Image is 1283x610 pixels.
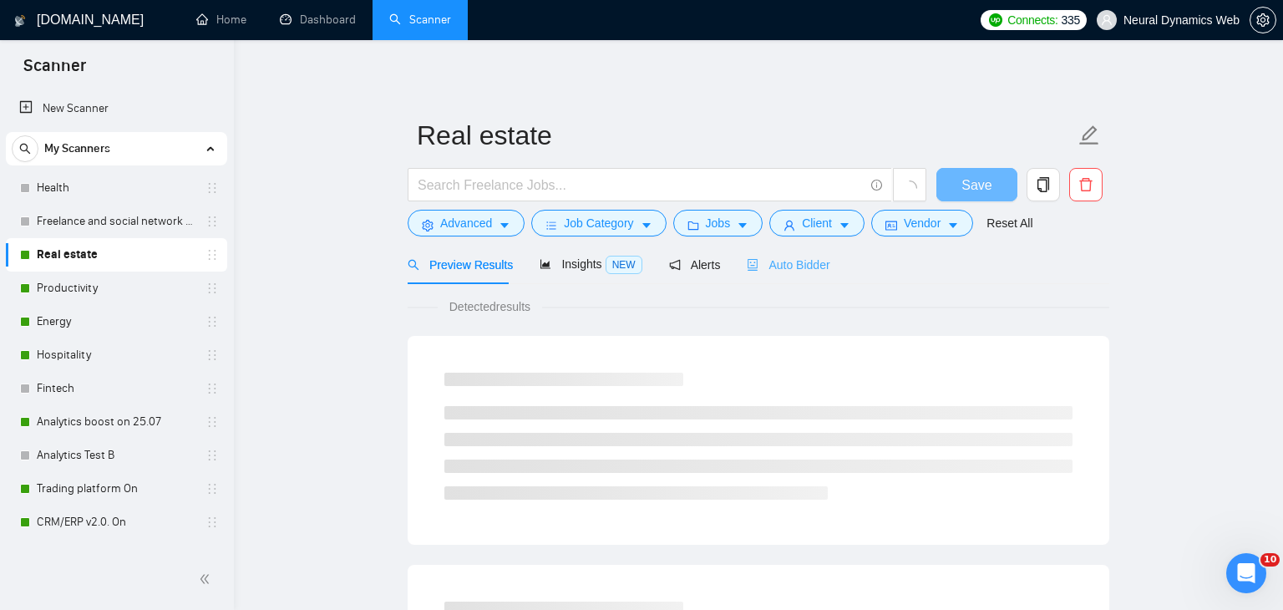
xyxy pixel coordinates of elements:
[37,205,195,238] a: Freelance and social network (change includes)
[10,53,99,89] span: Scanner
[669,259,681,271] span: notification
[1062,11,1080,29] span: 335
[1070,177,1102,192] span: delete
[205,248,219,262] span: holder
[205,449,219,462] span: holder
[986,214,1032,232] a: Reset All
[440,214,492,232] span: Advanced
[989,13,1002,27] img: upwork-logo.png
[205,215,219,228] span: holder
[199,571,216,587] span: double-left
[564,214,633,232] span: Job Category
[6,92,227,125] li: New Scanner
[871,210,973,236] button: idcardVendorcaret-down
[205,516,219,529] span: holder
[37,405,195,439] a: Analytics boost on 25.07
[1250,13,1275,27] span: setting
[673,210,763,236] button: folderJobscaret-down
[37,539,195,572] a: CRM/ERP v2.0. Test B Off
[540,258,551,270] span: area-chart
[1069,168,1103,201] button: delete
[205,382,219,395] span: holder
[418,175,864,196] input: Search Freelance Jobs...
[531,210,666,236] button: barsJob Categorycaret-down
[802,214,832,232] span: Client
[37,372,195,405] a: Fintech
[904,214,941,232] span: Vendor
[196,13,246,27] a: homeHome
[1250,7,1276,33] button: setting
[205,348,219,362] span: holder
[408,210,525,236] button: settingAdvancedcaret-down
[1260,553,1280,567] span: 10
[885,219,897,231] span: idcard
[205,181,219,195] span: holder
[499,219,510,231] span: caret-down
[1078,125,1100,146] span: edit
[669,258,721,272] span: Alerts
[1226,553,1266,593] iframe: Intercom live chat
[14,8,26,34] img: logo
[747,259,758,271] span: robot
[205,315,219,328] span: holder
[1027,168,1060,201] button: copy
[44,132,110,165] span: My Scanners
[769,210,865,236] button: userClientcaret-down
[1101,14,1113,26] span: user
[13,143,38,155] span: search
[902,180,917,196] span: loading
[1250,13,1276,27] a: setting
[947,219,959,231] span: caret-down
[37,439,195,472] a: Analytics Test B
[12,135,38,162] button: search
[408,259,419,271] span: search
[205,282,219,295] span: holder
[280,13,356,27] a: dashboardDashboard
[408,258,513,272] span: Preview Results
[37,171,195,205] a: Health
[641,219,652,231] span: caret-down
[687,219,699,231] span: folder
[606,256,642,274] span: NEW
[422,219,434,231] span: setting
[37,238,195,272] a: Real estate
[961,175,991,196] span: Save
[706,214,731,232] span: Jobs
[545,219,557,231] span: bars
[389,13,451,27] a: searchScanner
[871,180,882,191] span: info-circle
[19,92,214,125] a: New Scanner
[417,114,1075,156] input: Scanner name...
[205,482,219,496] span: holder
[839,219,850,231] span: caret-down
[540,257,641,271] span: Insights
[37,338,195,372] a: Hospitality
[37,305,195,338] a: Energy
[737,219,748,231] span: caret-down
[783,219,795,231] span: user
[747,258,829,272] span: Auto Bidder
[438,297,542,316] span: Detected results
[205,415,219,429] span: holder
[37,272,195,305] a: Productivity
[37,506,195,539] a: CRM/ERP v2.0. On
[1007,11,1057,29] span: Connects:
[936,168,1017,201] button: Save
[37,472,195,506] a: Trading platform On
[1027,177,1059,192] span: copy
